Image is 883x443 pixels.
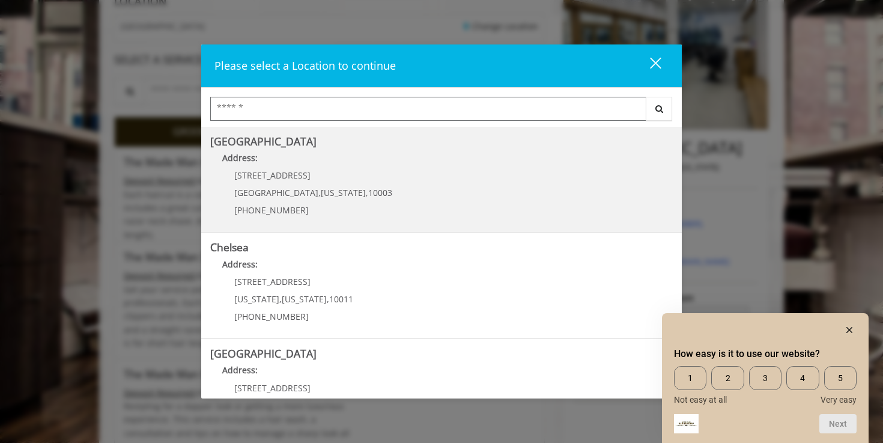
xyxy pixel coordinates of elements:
span: [PHONE_NUMBER] [234,311,309,322]
button: Next question [819,414,857,433]
div: How easy is it to use our website? Select an option from 1 to 5, with 1 being Not easy at all and... [674,366,857,405]
b: Chelsea [210,240,249,254]
div: How easy is it to use our website? Select an option from 1 to 5, with 1 being Not easy at all and... [674,323,857,433]
h2: How easy is it to use our website? Select an option from 1 to 5, with 1 being Not easy at all and... [674,347,857,361]
span: 2 [711,366,744,390]
span: [STREET_ADDRESS] [234,382,311,394]
span: Please select a Location to continue [214,58,396,73]
span: , [318,187,321,198]
span: [US_STATE] [282,293,327,305]
span: [STREET_ADDRESS] [234,170,311,181]
div: Center Select [210,97,673,127]
span: Not easy at all [674,395,727,405]
button: Hide survey [842,323,857,337]
span: 4 [786,366,819,390]
b: [GEOGRAPHIC_DATA] [210,134,317,148]
span: 3 [749,366,781,390]
span: , [327,293,329,305]
span: , [366,187,368,198]
span: [GEOGRAPHIC_DATA] [234,187,318,198]
div: close dialog [636,57,660,75]
span: 10011 [329,293,353,305]
span: [US_STATE] [234,293,279,305]
b: Address: [222,152,258,163]
span: , [279,293,282,305]
b: [GEOGRAPHIC_DATA] [210,346,317,361]
input: Search Center [210,97,646,121]
span: 10003 [368,187,392,198]
button: close dialog [628,53,669,78]
span: [STREET_ADDRESS] [234,276,311,287]
b: Address: [222,364,258,376]
span: Very easy [821,395,857,405]
span: [PHONE_NUMBER] [234,204,309,216]
i: Search button [652,105,666,113]
span: 1 [674,366,706,390]
b: Address: [222,258,258,270]
span: [US_STATE] [321,187,366,198]
span: 5 [824,366,857,390]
